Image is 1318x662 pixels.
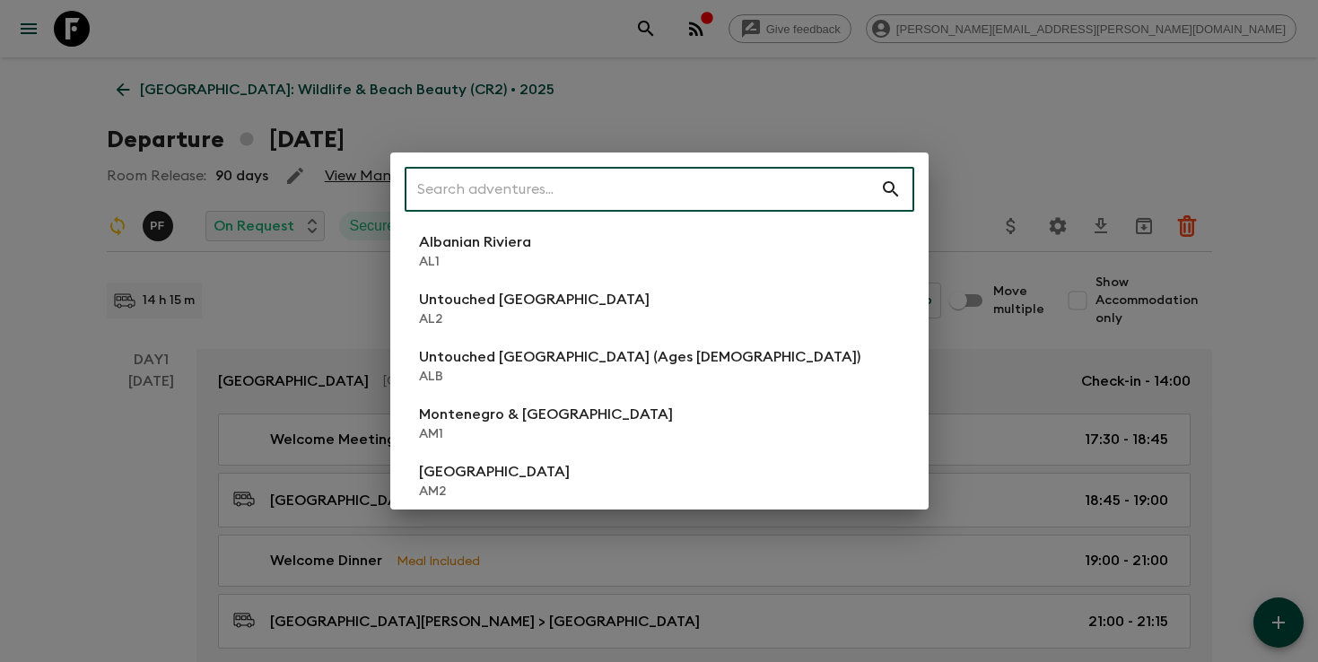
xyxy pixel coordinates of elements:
[419,483,570,501] p: AM2
[419,310,650,328] p: AL2
[419,404,673,425] p: Montenegro & [GEOGRAPHIC_DATA]
[419,231,531,253] p: Albanian Riviera
[419,253,531,271] p: AL1
[419,461,570,483] p: [GEOGRAPHIC_DATA]
[419,425,673,443] p: AM1
[405,164,880,214] input: Search adventures...
[419,346,860,368] p: Untouched [GEOGRAPHIC_DATA] (Ages [DEMOGRAPHIC_DATA])
[419,289,650,310] p: Untouched [GEOGRAPHIC_DATA]
[419,368,860,386] p: ALB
